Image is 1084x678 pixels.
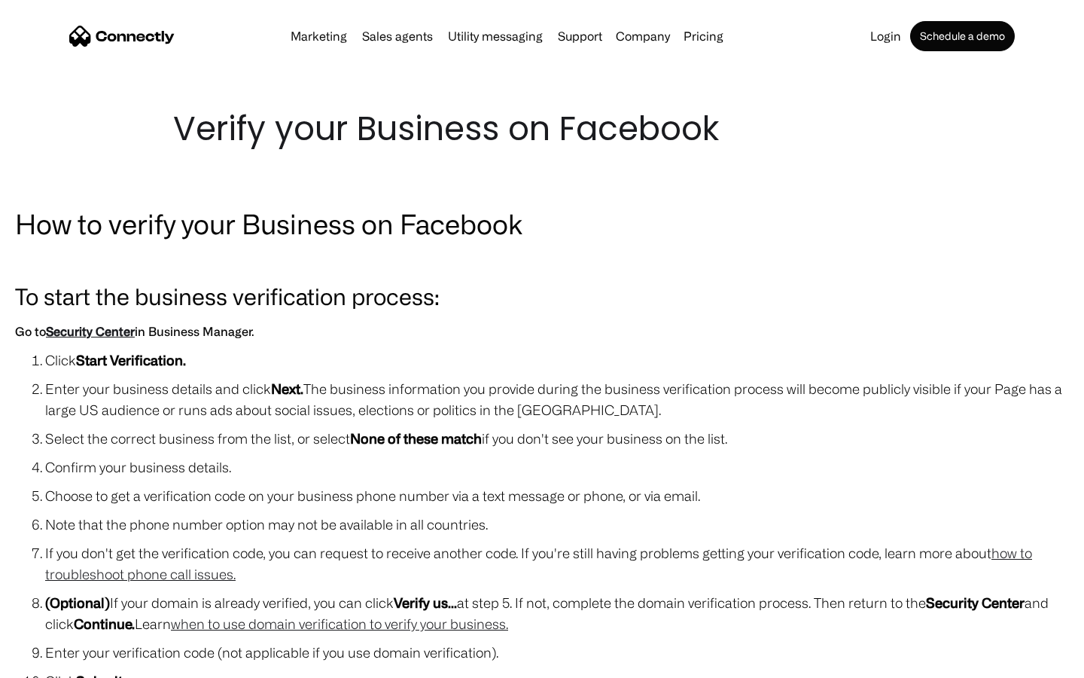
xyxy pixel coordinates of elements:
a: Pricing [677,30,729,42]
strong: None of these match [350,431,482,446]
a: Login [864,30,907,42]
li: Choose to get a verification code on your business phone number via a text message or phone, or v... [45,485,1069,506]
h1: Verify your Business on Facebook [173,105,911,152]
li: Confirm your business details. [45,457,1069,478]
strong: (Optional) [45,595,110,610]
h2: How to verify your Business on Facebook [15,205,1069,243]
a: Security Center [46,325,135,338]
li: Click [45,350,1069,371]
li: If you don't get the verification code, you can request to receive another code. If you're still ... [45,542,1069,585]
li: Note that the phone number option may not be available in all countries. [45,514,1069,535]
h6: Go to in Business Manager. [15,321,1069,342]
strong: Next. [271,381,303,396]
li: If your domain is already verified, you can click at step 5. If not, complete the domain verifica... [45,592,1069,634]
a: Support [552,30,608,42]
li: Enter your verification code (not applicable if you use domain verification). [45,642,1069,663]
ul: Language list [30,652,90,673]
a: Utility messaging [442,30,549,42]
aside: Language selected: English [15,652,90,673]
strong: Security Center [926,595,1025,610]
a: when to use domain verification to verify your business. [171,616,508,631]
strong: Start Verification. [76,353,186,368]
a: Schedule a demo [910,21,1015,51]
p: ‍ [15,250,1069,271]
li: Enter your business details and click The business information you provide during the business ve... [45,378,1069,420]
li: Select the correct business from the list, or select if you don't see your business on the list. [45,428,1069,449]
a: Sales agents [356,30,439,42]
strong: Verify us... [394,595,457,610]
strong: Continue. [74,616,135,631]
h3: To start the business verification process: [15,279,1069,313]
a: Marketing [285,30,353,42]
div: Company [616,26,670,47]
